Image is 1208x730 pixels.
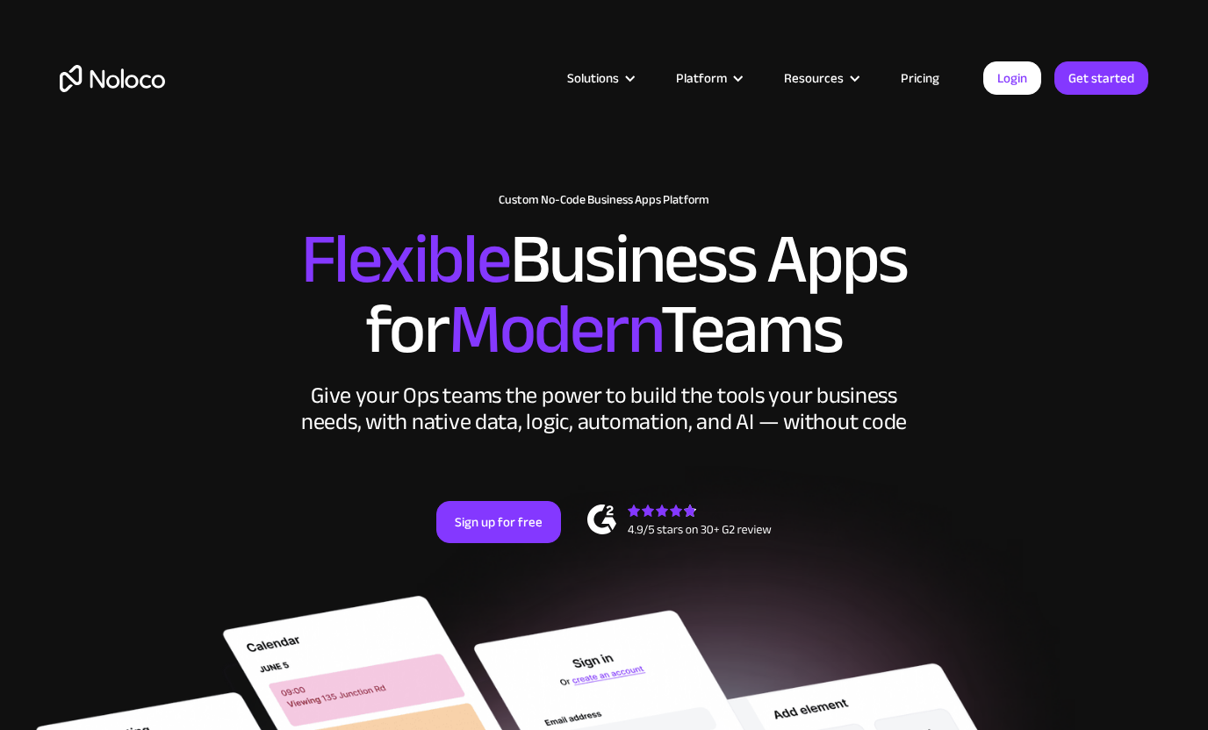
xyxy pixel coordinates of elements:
a: Get started [1054,61,1148,95]
span: Flexible [301,194,510,325]
a: Sign up for free [436,501,561,543]
h1: Custom No-Code Business Apps Platform [60,193,1148,207]
div: Resources [784,67,844,89]
h2: Business Apps for Teams [60,225,1148,365]
span: Modern [449,264,660,395]
a: home [60,65,165,92]
div: Platform [654,67,762,89]
div: Platform [676,67,727,89]
a: Login [983,61,1041,95]
div: Give your Ops teams the power to build the tools your business needs, with native data, logic, au... [297,383,911,435]
a: Pricing [879,67,961,89]
div: Resources [762,67,879,89]
div: Solutions [545,67,654,89]
div: Solutions [567,67,619,89]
